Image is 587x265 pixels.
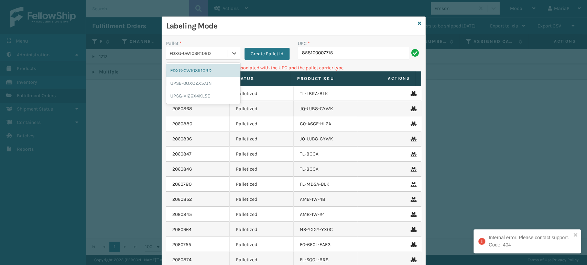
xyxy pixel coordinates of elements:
i: Remove From Pallet [411,197,415,202]
td: Palletized [230,237,294,252]
td: Palletized [230,131,294,147]
div: UPSE-0OXOZX57JN [166,77,240,90]
td: Palletized [230,86,294,101]
td: Palletized [230,101,294,116]
td: AMB-1W-24 [294,207,358,222]
label: Status [235,76,284,82]
td: Palletized [230,177,294,192]
td: Palletized [230,162,294,177]
div: UPSG-VI26X4KL5E [166,90,240,102]
td: FL-MDSA-BLK [294,177,358,192]
i: Remove From Pallet [411,257,415,262]
td: AMB-1W-48 [294,192,358,207]
label: Pallet [166,40,182,47]
td: TL-BCCA [294,147,358,162]
a: 2060874 [172,256,192,263]
i: Remove From Pallet [411,227,415,232]
td: JQ-UJB8-CYWK [294,131,358,147]
td: Palletized [230,116,294,131]
a: 2060780 [172,181,192,188]
a: 2060964 [172,226,192,233]
p: Can't find any fulfillment orders associated with the UPC and the pallet carrier type. [166,64,421,71]
i: Remove From Pallet [411,212,415,217]
td: TL-BCCA [294,162,358,177]
button: close [573,232,578,239]
label: UPC [298,40,310,47]
td: Palletized [230,207,294,222]
a: 2060880 [172,120,192,127]
a: 2060868 [172,105,192,112]
div: Internal error. Please contact support. Code: 404 [489,234,571,249]
i: Remove From Pallet [411,106,415,111]
td: C0-A6GF-HL6A [294,116,358,131]
td: FG-660L-EAE3 [294,237,358,252]
i: Remove From Pallet [411,91,415,96]
td: Palletized [230,192,294,207]
i: Remove From Pallet [411,152,415,157]
i: Remove From Pallet [411,242,415,247]
td: TL-LBRA-BLK [294,86,358,101]
h3: Labeling Mode [166,21,415,31]
div: FDXG-0WI0SR10RD [170,50,228,57]
td: JQ-UJB8-CYWK [294,101,358,116]
a: 2060847 [172,151,192,158]
a: 2060846 [172,166,192,173]
td: Palletized [230,147,294,162]
a: 2060755 [172,241,191,248]
button: Create Pallet Id [244,48,290,60]
a: 2060845 [172,211,192,218]
span: Actions [355,73,414,84]
i: Remove From Pallet [411,137,415,141]
i: Remove From Pallet [411,182,415,187]
i: Remove From Pallet [411,167,415,172]
a: 2060852 [172,196,192,203]
td: Palletized [230,222,294,237]
i: Remove From Pallet [411,122,415,126]
a: 2060896 [172,136,192,142]
div: FDXG-0WI0SR10RD [166,64,240,77]
td: N3-YGGY-YX0C [294,222,358,237]
label: Product SKU [297,76,347,82]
